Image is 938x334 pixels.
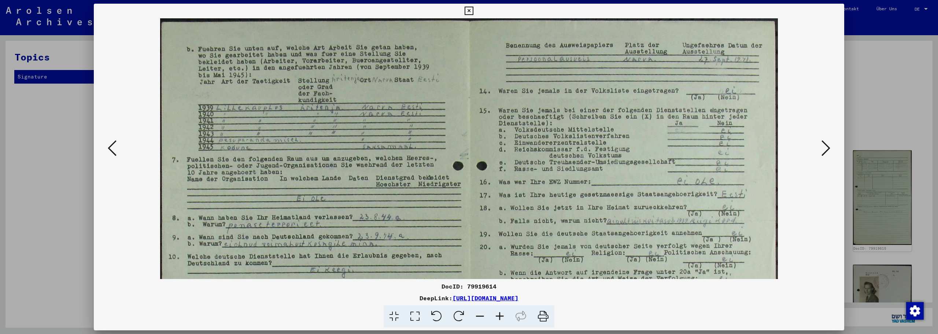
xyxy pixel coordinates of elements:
[94,294,844,302] div: DeepLink:
[906,302,923,319] div: Zustimmung ändern
[906,302,924,320] img: Zustimmung ändern
[94,282,844,291] div: DocID: 79919614
[453,294,518,302] a: [URL][DOMAIN_NAME]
